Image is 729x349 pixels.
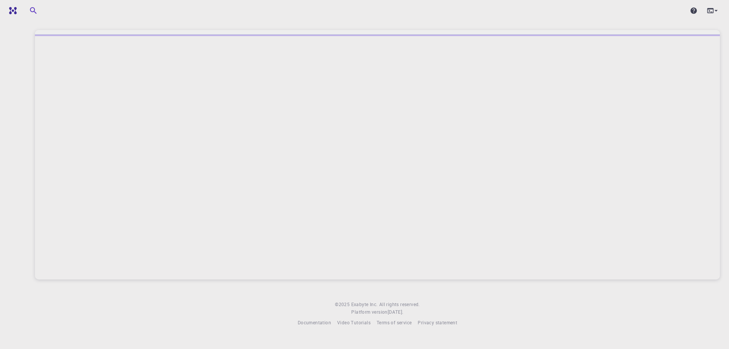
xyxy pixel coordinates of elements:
span: All rights reserved. [379,301,420,308]
a: Terms of service [377,319,412,327]
a: Privacy statement [418,319,457,327]
span: Documentation [298,319,331,325]
span: Exabyte Inc. [351,301,378,307]
a: Exabyte Inc. [351,301,378,308]
span: Video Tutorials [337,319,371,325]
span: [DATE] . [388,309,404,315]
a: Video Tutorials [337,319,371,327]
span: Platform version [351,308,387,316]
span: © 2025 [335,301,351,308]
a: Documentation [298,319,331,327]
img: logo [6,7,17,14]
a: [DATE]. [388,308,404,316]
span: Privacy statement [418,319,457,325]
span: Terms of service [377,319,412,325]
